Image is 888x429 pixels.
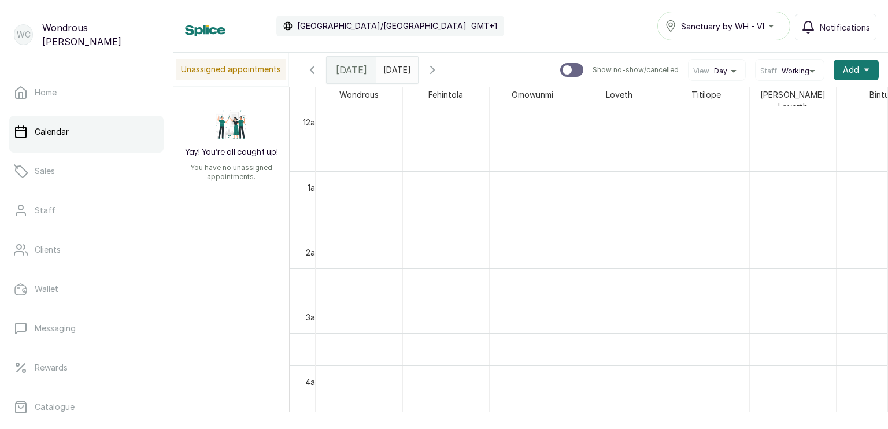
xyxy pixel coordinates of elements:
[9,155,164,187] a: Sales
[760,66,777,76] span: Staff
[176,59,286,80] p: Unassigned appointments
[35,283,58,295] p: Wallet
[35,401,75,413] p: Catalogue
[760,66,819,76] button: StaffWorking
[35,126,69,138] p: Calendar
[305,182,324,194] div: 1am
[304,311,324,323] div: 3am
[9,116,164,148] a: Calendar
[750,87,836,114] span: [PERSON_NAME] Loverth
[35,362,68,373] p: Rewards
[9,273,164,305] a: Wallet
[9,312,164,345] a: Messaging
[9,76,164,109] a: Home
[657,12,790,40] button: Sanctuary by WH - VI
[35,87,57,98] p: Home
[304,246,324,258] div: 2am
[693,66,709,76] span: View
[327,57,376,83] div: [DATE]
[471,20,497,32] p: GMT+1
[689,87,723,102] span: Titilope
[297,20,467,32] p: [GEOGRAPHIC_DATA]/[GEOGRAPHIC_DATA]
[301,116,324,128] div: 12am
[337,87,381,102] span: Wondrous
[35,323,76,334] p: Messaging
[9,391,164,423] a: Catalogue
[17,29,31,40] p: WC
[9,234,164,266] a: Clients
[795,14,876,40] button: Notifications
[426,87,465,102] span: Fehintola
[820,21,870,34] span: Notifications
[843,64,859,76] span: Add
[681,20,764,32] span: Sanctuary by WH - VI
[604,87,635,102] span: Loveth
[303,376,324,388] div: 4am
[9,352,164,384] a: Rewards
[509,87,556,102] span: Omowunmi
[9,194,164,227] a: Staff
[693,66,741,76] button: ViewDay
[834,60,879,80] button: Add
[35,165,55,177] p: Sales
[35,244,61,256] p: Clients
[42,21,159,49] p: Wondrous [PERSON_NAME]
[35,205,55,216] p: Staff
[593,65,679,75] p: Show no-show/cancelled
[336,63,367,77] span: [DATE]
[782,66,809,76] span: Working
[714,66,727,76] span: Day
[180,163,282,182] p: You have no unassigned appointments.
[185,147,278,158] h2: Yay! You’re all caught up!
